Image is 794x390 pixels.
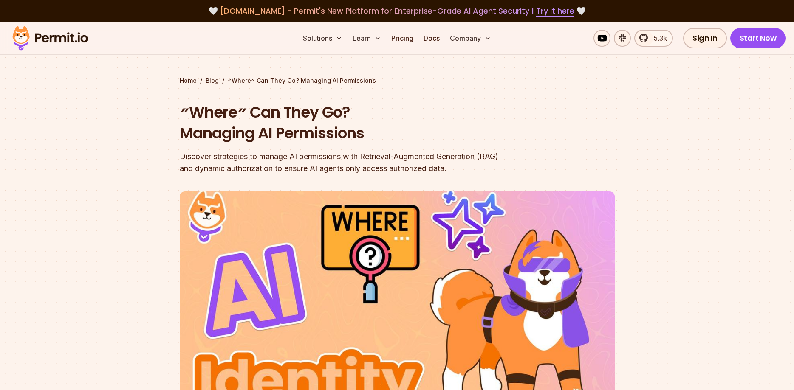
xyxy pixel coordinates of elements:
div: / / [180,76,615,85]
div: Discover strategies to manage AI permissions with Retrieval-Augmented Generation (RAG) and dynami... [180,151,506,174]
a: Try it here [536,6,574,17]
span: [DOMAIN_NAME] - Permit's New Platform for Enterprise-Grade AI Agent Security | [220,6,574,16]
button: Company [446,30,494,47]
a: 5.3k [634,30,673,47]
button: Solutions [300,30,346,47]
div: 🤍 🤍 [20,5,774,17]
a: Docs [420,30,443,47]
h1: ״Where״ Can They Go? Managing AI Permissions [180,102,506,144]
a: Pricing [388,30,417,47]
span: 5.3k [649,33,667,43]
a: Home [180,76,197,85]
a: Sign In [683,28,727,48]
a: Start Now [730,28,786,48]
a: Blog [206,76,219,85]
img: Permit logo [8,24,92,53]
button: Learn [349,30,384,47]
